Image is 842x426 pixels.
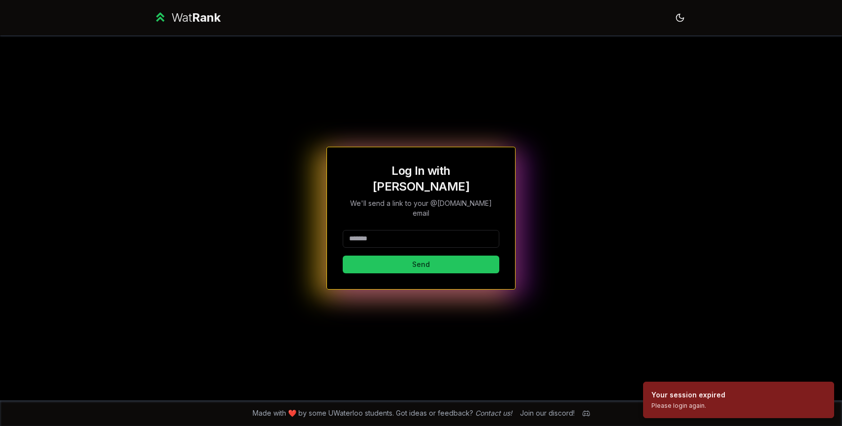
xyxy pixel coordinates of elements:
[253,408,512,418] span: Made with ❤️ by some UWaterloo students. Got ideas or feedback?
[520,408,575,418] div: Join our discord!
[651,390,725,400] div: Your session expired
[343,163,499,195] h1: Log In with [PERSON_NAME]
[475,409,512,417] a: Contact us!
[171,10,221,26] div: Wat
[651,402,725,410] div: Please login again.
[192,10,221,25] span: Rank
[343,256,499,273] button: Send
[153,10,221,26] a: WatRank
[343,198,499,218] p: We'll send a link to your @[DOMAIN_NAME] email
